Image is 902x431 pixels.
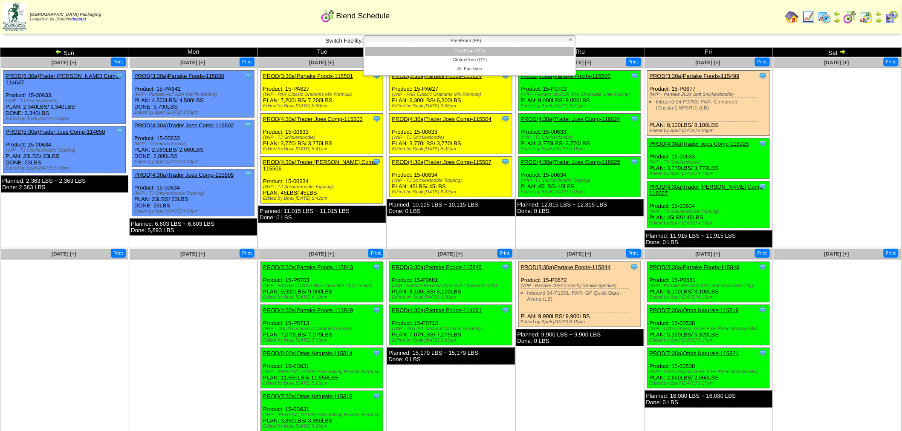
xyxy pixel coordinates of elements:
[521,73,611,79] a: PROD(3:30a)Partake Foods-115500
[759,349,767,357] img: Tooltip
[309,60,334,66] span: [DATE] [+]
[785,10,799,24] img: home.gif
[650,307,739,313] a: PROD(7:30a)Ottos Naturals-115819
[515,48,644,57] td: Thu
[839,48,846,55] img: arrowright.gif
[392,190,512,195] div: Edited by Bpali [DATE] 8:43pm
[501,115,510,123] img: Tooltip
[650,381,769,386] div: Edited by Bpali [DATE] 5:27pm
[263,264,353,270] a: PROD(3:30a)Partake Foods-115843
[263,424,383,429] div: Edited by Bpali [DATE] 5:26pm
[521,92,641,97] div: (WIP - Partake 01/2025 Mini Chocolate Chip Cookie)
[392,147,512,152] div: Edited by Bpali [DATE] 8:42pm
[696,251,720,257] span: [DATE] [+]
[626,57,641,66] button: Print
[647,138,769,179] div: Product: 15-00633 PLAN: 3,770LBS / 3,770LBS
[843,10,857,24] img: calendarblend.gif
[567,251,592,257] a: [DATE] [+]
[656,99,737,111] a: Inbound 04-P0753: PAR- Cinnamon (Cassia-2.5PERC) (LB)
[501,263,510,271] img: Tooltip
[521,283,641,288] div: (WIP - Partake 2024 Crunchy Vanilla Sprinkle)
[650,295,769,300] div: Edited by Bpali [DATE] 6:20pm
[263,350,353,356] a: PROD(6:00a)Ottos Naturals-115814
[650,283,769,288] div: (WIP - Partake Revised 2024 Soft Chocolate Chip)
[367,36,565,46] span: FreeFrom (FF)
[240,249,254,258] button: Print
[130,218,257,236] div: Planned: 6,603 LBS ~ 6,603 LBS Done: 5,893 LBS
[521,159,621,165] a: PROD(4:30a)Trader Joes Comp-116026
[261,262,383,302] div: Product: 15-P0703 PLAN: 9,900LBS / 9,900LBS
[647,348,769,388] div: Product: 15-00538 PLAN: 2,660LBS / 2,660LBS
[521,135,641,140] div: (WIP - TJ Snickerdoodle)
[263,338,383,343] div: Edited by Bpali [DATE] 5:03pm
[134,172,234,178] a: PROD(4:30a)Trader Joes Comp-115505
[263,295,383,300] div: Edited by Bpali [DATE] 6:18pm
[650,171,769,176] div: Edited by Bpali [DATE] 4:16pm
[392,73,482,79] a: PROD(3:30a)Partake Foods-115824
[263,103,383,109] div: Edited by Bpali [DATE] 8:50pm
[521,178,641,183] div: (WIP - TJ Snickerdoodle Topping)
[244,121,252,129] img: Tooltip
[263,116,363,122] a: PROD(4:30a)Trader Joes Comp-115503
[263,369,383,374] div: (WIP - [PERSON_NAME] Free Baking Powder Formula)
[52,251,76,257] span: [DATE] [+]
[387,348,515,365] div: Planned: 15,179 LBS ~ 15,179 LBS Done: 0 LBS
[1,175,128,193] div: Planned: 2,363 LBS ~ 2,363 LBS Done: 2,363 LBS
[818,10,831,24] img: calendarprod.gif
[30,12,101,17] span: [DEMOGRAPHIC_DATA] Packaging
[392,295,512,300] div: Edited by Bpali [DATE] 6:20pm
[55,48,62,55] img: arrowleft.gif
[263,307,353,313] a: PROD(4:30a)Partake Foods-113949
[647,262,769,302] div: Product: 15-P0681 PLAN: 8,100LBS / 8,100LBS
[365,65,574,74] li: All Facilities
[244,72,252,80] img: Tooltip
[392,264,482,270] a: PROD(3:30a)Partake Foods-115845
[876,17,882,24] img: arrowright.gif
[373,306,381,314] img: Tooltip
[650,338,769,343] div: Edited by Bpali [DATE] 5:27pm
[647,305,769,345] div: Product: 15-00538 PLAN: 5,320LBS / 5,320LBS
[180,251,205,257] span: [DATE] [+]
[650,73,740,79] a: PROD(3:30a)Partake Foods-115499
[115,72,124,80] img: Tooltip
[759,72,767,80] img: Tooltip
[6,98,125,103] div: (WIP - TJ Snickerdoodle)
[773,48,902,57] td: Sat
[650,209,769,214] div: (WIP - TJ Snickerdoodle Topping)
[884,57,899,66] button: Print
[132,71,254,118] div: Product: 15-PA642 PLAN: 4,500LBS / 4,500LBS DONE: 3,790LBS
[261,305,383,345] div: Product: 15-P0713 PLAN: 7,079LBS / 7,079LBS
[696,60,720,66] span: [DATE] [+]
[516,199,644,216] div: Planned: 12,815 LBS ~ 12,815 LBS Done: 0 LBS
[392,326,512,331] div: (WIP – GSUSA Coconut Caramel Granola)
[650,141,749,147] a: PROD(4:30a)Trader Joes Comp-116025
[244,170,252,179] img: Tooltip
[834,10,841,17] img: arrowleft.gif
[521,103,641,109] div: Edited by Bpali [DATE] 8:01pm
[261,114,383,154] div: Product: 15-00633 PLAN: 3,770LBS / 3,770LBS
[650,326,769,331] div: (WIP - Ottos Organic Grain Free Paleo Brownie Mix)
[0,48,129,57] td: Sun
[630,263,639,271] img: Tooltip
[630,115,639,123] img: Tooltip
[650,160,769,165] div: (WIP - TJ Snickerdoodle)
[365,47,574,56] li: FreeFrom (FF)
[134,209,254,214] div: Edited by Bpali [DATE] 4:05pm
[518,114,641,154] div: Product: 15-00633 PLAN: 3,770LBS / 3,770LBS
[129,48,258,57] td: Mon
[6,73,121,86] a: PROD(5:30a)Trader [PERSON_NAME] Comp-114647
[650,369,769,374] div: (WIP - Ottos Organic Grain Free Paleo Brownie Mix)
[644,48,773,57] td: Fri
[111,249,126,258] button: Print
[390,71,512,111] div: Product: 15-PA627 PLAN: 6,300LBS / 6,300LBS
[263,326,383,331] div: (WIP – GSUSA Coconut Caramel Granola)
[438,251,463,257] a: [DATE] [+]
[390,157,512,197] div: Product: 15-00634 PLAN: 45LBS / 45LBS
[390,262,512,302] div: Product: 15-P0681 PLAN: 8,100LBS / 8,100LBS
[626,249,641,258] button: Print
[134,191,254,196] div: (WIP - TJ Snickerdoodle Topping)
[263,412,383,417] div: (WIP - [PERSON_NAME] Free Baking Powder Formula)
[180,60,205,66] span: [DATE] [+]
[392,92,512,97] div: (WIP - PAR Classic Grahams Mix Formula)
